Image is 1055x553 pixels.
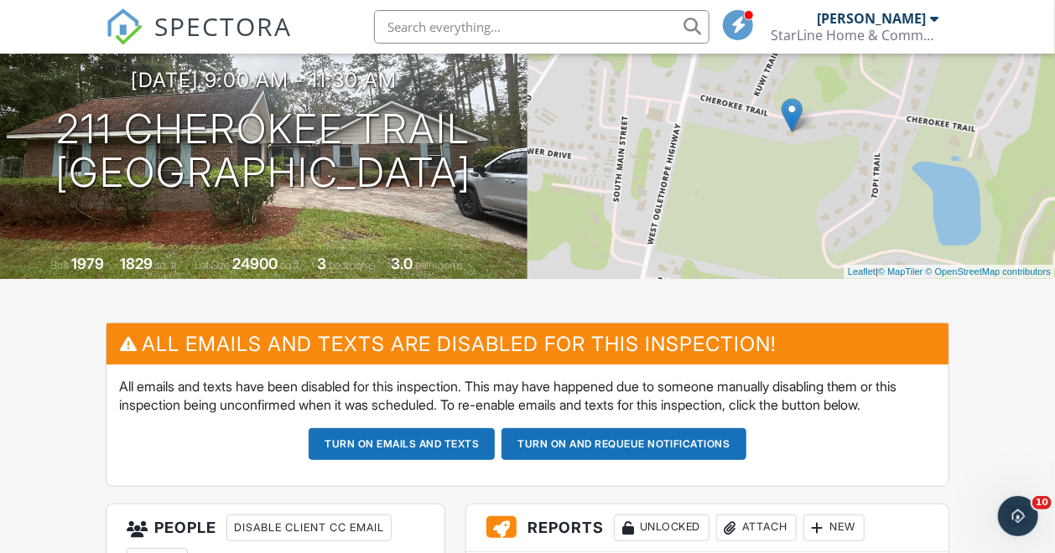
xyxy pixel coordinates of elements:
[309,428,495,460] button: Turn on emails and texts
[716,514,797,541] div: Attach
[195,259,231,271] span: Lot Size
[131,69,397,91] h3: [DATE] 9:00 am - 11:30 am
[466,504,948,552] h3: Reports
[330,259,376,271] span: bedrooms
[56,107,472,196] h1: 211 Cherokee Trail [GEOGRAPHIC_DATA]
[156,259,179,271] span: sq. ft.
[318,255,327,272] div: 3
[154,8,292,44] span: SPECTORA
[998,496,1038,536] iframe: Intercom live chat
[1032,496,1052,509] span: 10
[771,27,938,44] div: StarLine Home & Commercial Inspections, LLC
[374,10,709,44] input: Search everything...
[51,259,70,271] span: Built
[803,514,865,541] div: New
[817,10,926,27] div: [PERSON_NAME]
[844,265,1055,279] div: |
[926,266,1051,276] a: © OpenStreetMap contributors
[281,259,302,271] span: sq.ft.
[502,428,746,460] button: Turn on and Requeue Notifications
[878,266,923,276] a: © MapTiler
[106,8,143,45] img: The Best Home Inspection Software - Spectora
[121,255,153,272] div: 1829
[614,514,709,541] div: Unlocked
[72,255,105,272] div: 1979
[416,259,464,271] span: bathrooms
[226,514,392,541] div: Disable Client CC Email
[233,255,278,272] div: 24900
[107,323,948,364] h3: All emails and texts are disabled for this inspection!
[119,377,936,415] p: All emails and texts have been disabled for this inspection. This may have happened due to someon...
[106,23,292,58] a: SPECTORA
[848,266,876,276] a: Leaflet
[392,255,413,272] div: 3.0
